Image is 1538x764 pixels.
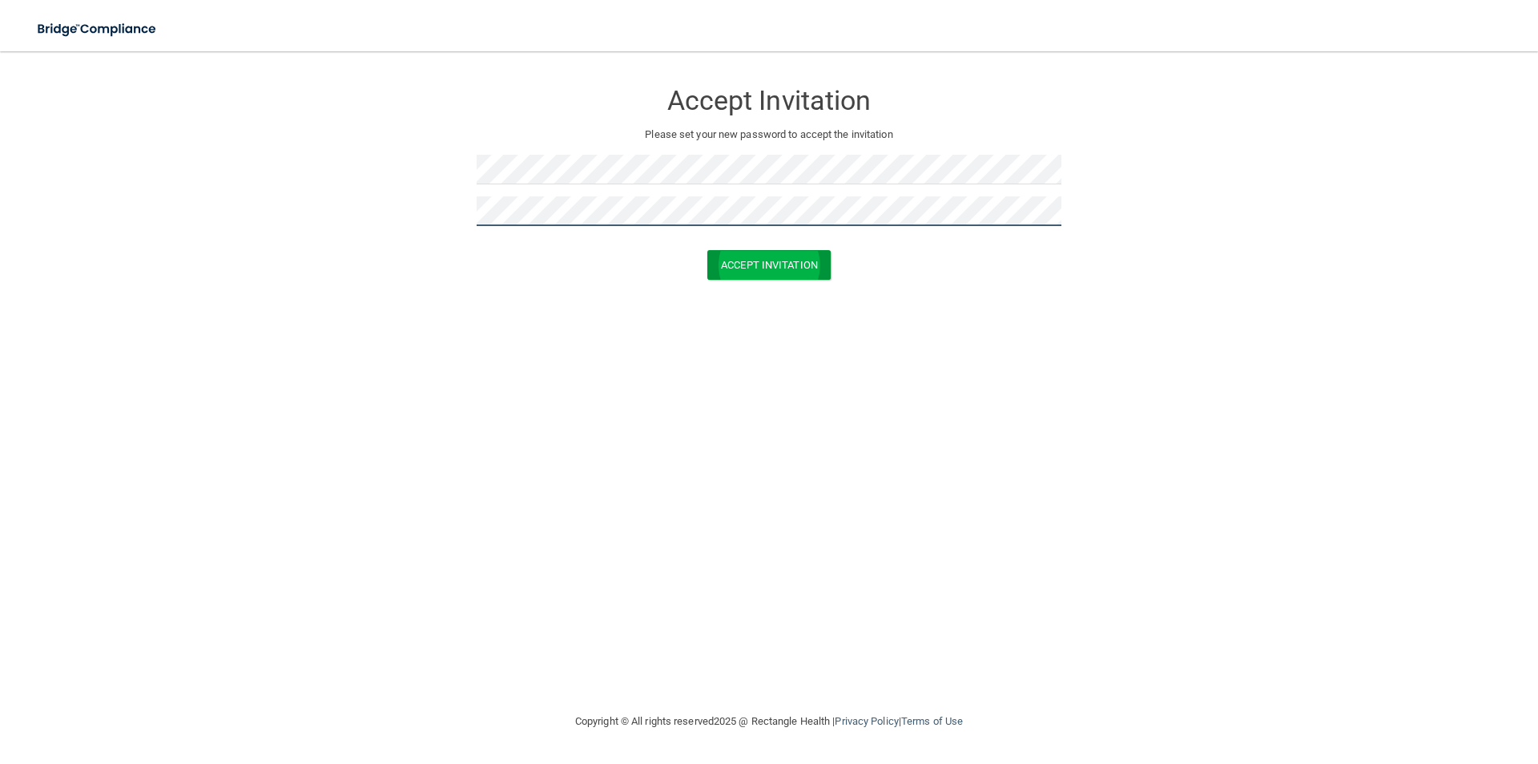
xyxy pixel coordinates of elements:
[489,125,1049,144] p: Please set your new password to accept the invitation
[835,715,898,727] a: Privacy Policy
[24,13,171,46] img: bridge_compliance_login_screen.278c3ca4.svg
[707,250,831,280] button: Accept Invitation
[901,715,963,727] a: Terms of Use
[477,696,1061,747] div: Copyright © All rights reserved 2025 @ Rectangle Health | |
[477,86,1061,115] h3: Accept Invitation
[1261,650,1519,714] iframe: Drift Widget Chat Controller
